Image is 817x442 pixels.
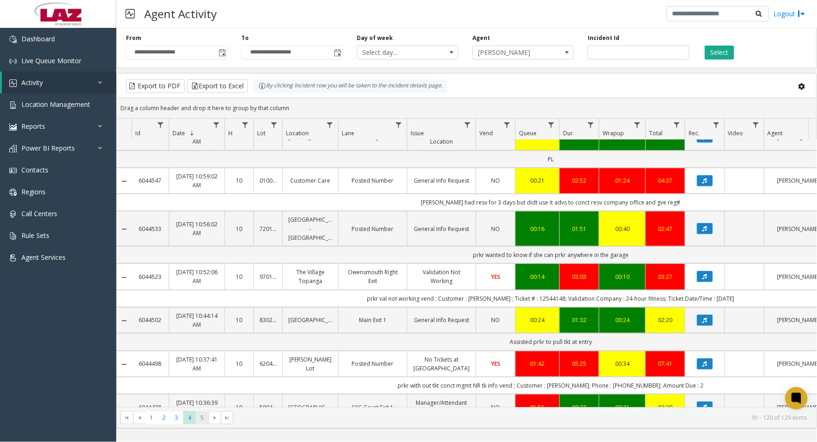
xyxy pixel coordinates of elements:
a: Wrapup Filter Menu [631,119,644,131]
a: Issue Filter Menu [461,119,474,131]
a: 04:37 [651,176,679,185]
span: Rule Sets [21,231,49,240]
a: [GEOGRAPHIC_DATA] [288,403,332,412]
span: Queue [519,129,537,137]
a: [GEOGRAPHIC_DATA] [288,316,332,324]
a: [DATE] 10:36:39 AM [175,398,219,416]
span: Page 5 [196,411,208,424]
label: Incident Id [588,34,619,42]
a: NO [482,403,510,412]
a: 6044533 [137,224,163,233]
a: 00:34 [605,359,640,368]
a: [DATE] 10:37:41 AM [175,355,219,373]
span: YES [491,273,500,281]
span: Lot [257,129,266,137]
a: 02:39 [651,403,679,412]
img: 'icon' [9,211,17,218]
a: 720109 [259,224,277,233]
a: 00:40 [605,224,640,233]
a: 6044502 [137,316,163,324]
a: Logout [774,9,805,19]
img: pageIcon [126,2,135,25]
span: Go to the last page [221,411,233,424]
a: 10 [231,176,248,185]
a: 07:41 [651,359,679,368]
span: Go to the previous page [133,411,146,424]
span: Select day... [358,46,438,59]
a: 02:47 [651,224,679,233]
div: Data table [117,119,817,407]
span: Lane [342,129,354,137]
a: General Info Request [413,176,470,185]
a: NO [482,224,510,233]
a: 01:51 [565,224,593,233]
span: NO [492,316,500,324]
a: Queue Filter Menu [545,119,558,131]
div: 00:27 [565,403,593,412]
a: 00:14 [521,272,554,281]
a: Collapse Details [117,178,132,185]
a: The Village Topanga [288,268,332,285]
div: By clicking Incident row you will be taken to the incident details page. [254,79,447,93]
span: Page 4 [183,411,196,424]
label: From [126,34,141,42]
a: 00:21 [521,176,554,185]
a: [DATE] 10:56:02 AM [175,220,219,237]
a: Activity [2,72,116,93]
span: Page 3 [171,411,183,424]
span: Toggle popup [332,46,343,59]
span: Contacts [21,165,48,174]
a: Collapse Details [117,361,132,368]
span: Agent [768,129,783,137]
img: infoIcon.svg [259,82,266,90]
img: 'icon' [9,79,17,87]
div: 00:24 [521,316,554,324]
a: NO [482,316,510,324]
a: Owensmouth Right Exit [344,268,401,285]
a: [GEOGRAPHIC_DATA] - [GEOGRAPHIC_DATA] [288,215,332,242]
span: [PERSON_NAME] [473,46,553,59]
img: 'icon' [9,232,17,240]
a: Collapse Details [117,274,132,281]
a: 01:42 [521,359,554,368]
span: NO [492,403,500,411]
a: 10 [231,316,248,324]
span: Date [173,129,185,137]
div: 01:24 [605,176,640,185]
a: Id Filter Menu [154,119,167,131]
a: Posted Number [344,224,401,233]
a: 01:51 [521,403,554,412]
span: H [228,129,232,137]
span: Power BI Reports [21,144,75,152]
a: 010016 [259,176,277,185]
a: 10 [231,272,248,281]
a: 03:27 [651,272,679,281]
img: 'icon' [9,189,17,196]
a: 6044478 [137,403,163,412]
a: Customer Care [288,176,332,185]
img: 'icon' [9,123,17,131]
span: Call Centers [21,209,57,218]
a: 620425 [259,359,277,368]
a: 00:24 [605,316,640,324]
span: Go to the next page [211,414,219,422]
a: 10 [231,403,248,412]
img: 'icon' [9,145,17,152]
span: Go to the next page [208,411,221,424]
a: 00:16 [521,224,554,233]
span: NO [492,177,500,185]
span: Location [286,129,309,137]
a: 00:10 [605,272,640,281]
a: 01:32 [565,316,593,324]
a: 10 [231,359,248,368]
span: Issue [411,129,424,137]
span: Go to the last page [224,414,231,422]
span: Go to the previous page [136,414,143,422]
